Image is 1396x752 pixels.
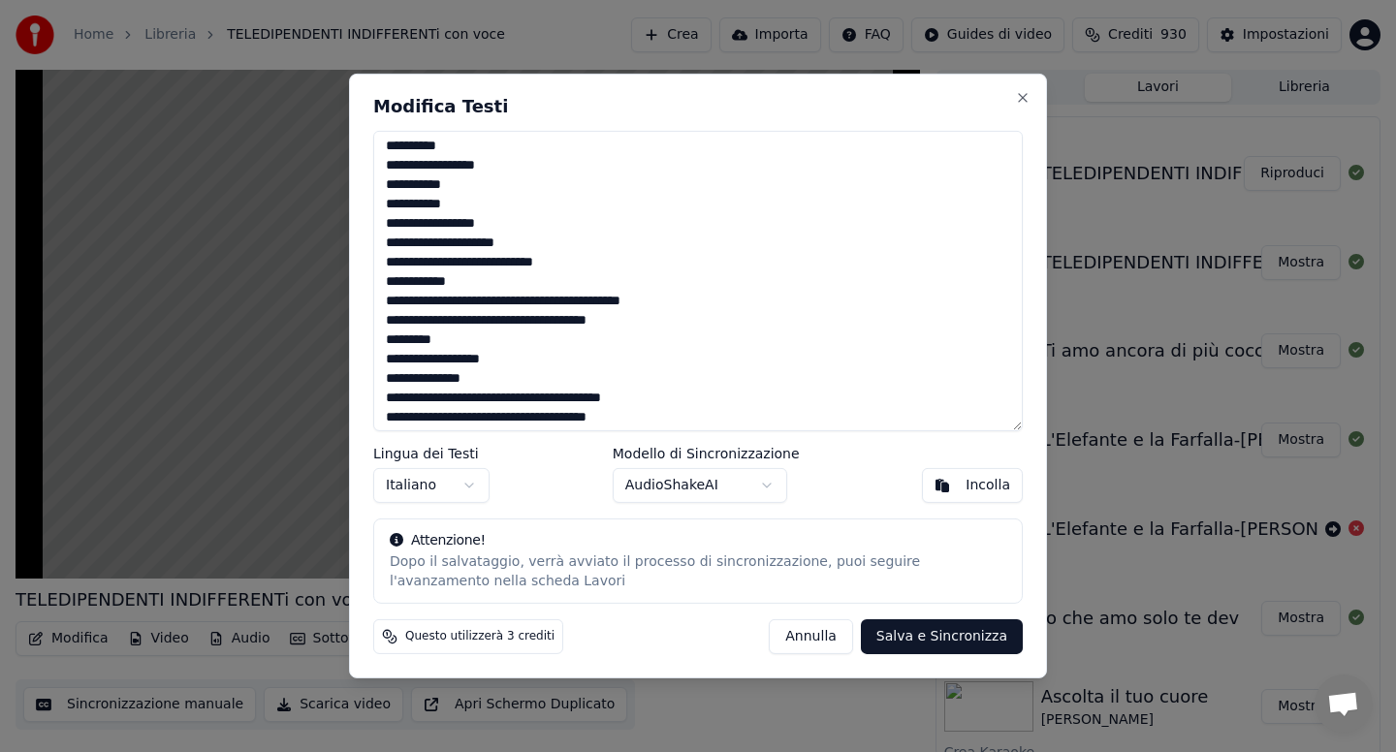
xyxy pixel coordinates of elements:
button: Salva e Sincronizza [861,619,1023,654]
div: Incolla [966,476,1010,495]
button: Annulla [769,619,853,654]
label: Lingua dei Testi [373,447,490,460]
div: Attenzione! [390,531,1006,550]
div: Dopo il salvataggio, verrà avviato il processo di sincronizzazione, puoi seguire l'avanzamento ne... [390,552,1006,591]
label: Modello di Sincronizzazione [613,447,800,460]
span: Questo utilizzerà 3 crediti [405,629,555,644]
button: Incolla [922,468,1023,503]
h2: Modifica Testi [373,98,1023,115]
